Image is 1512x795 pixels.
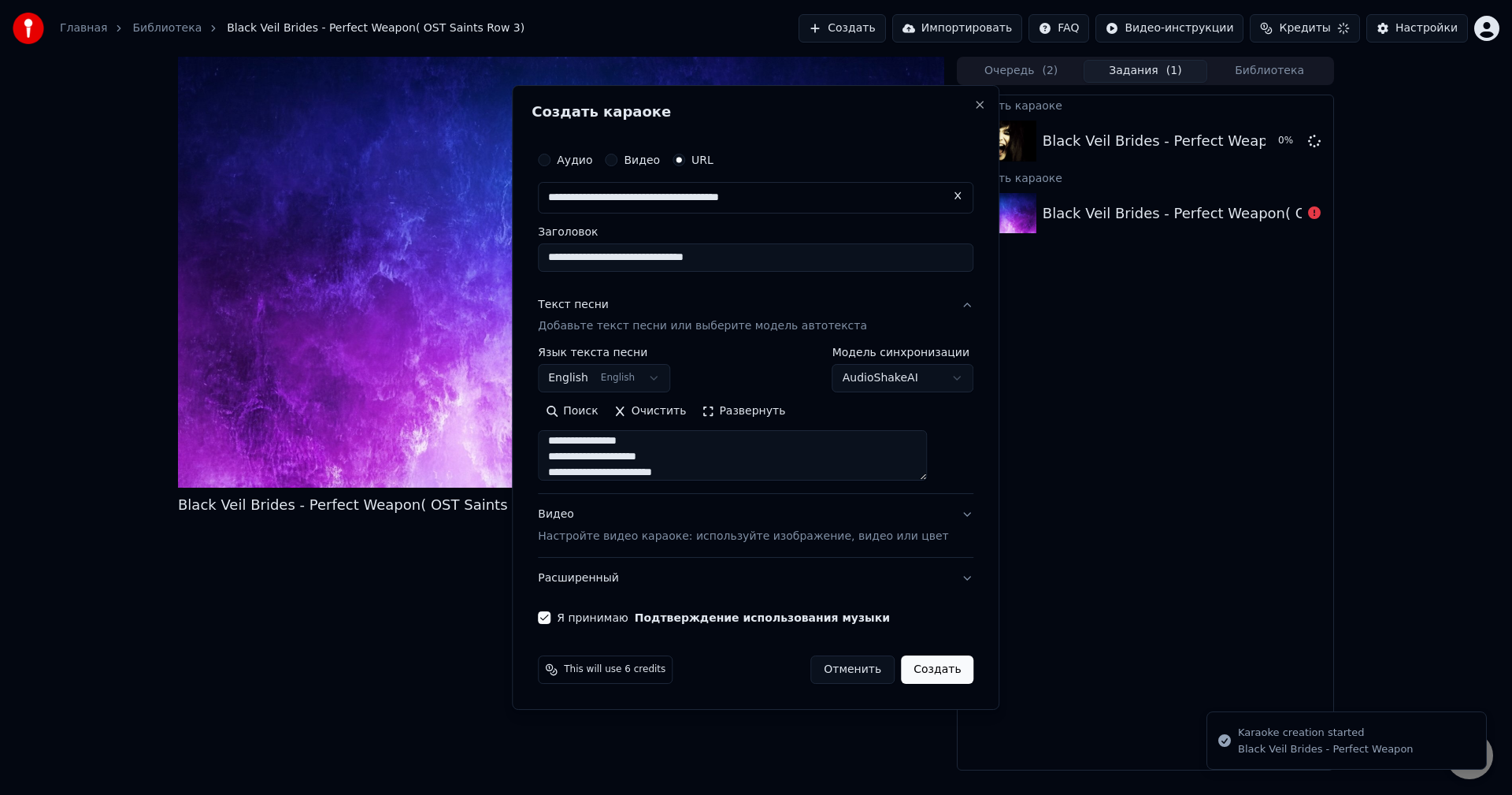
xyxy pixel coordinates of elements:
button: Развернуть [694,399,793,425]
label: Модель синхронизации [832,347,974,358]
label: URL [691,154,713,165]
span: This will use 6 credits [564,663,665,676]
h2: Создать караоке [532,105,980,119]
div: Текст песниДобавьте текст песни или выберите модель автотекста [538,347,973,494]
button: Отменить [810,656,895,684]
p: Настройте видео караоке: используйте изображение, видео или цвет [538,529,948,544]
button: Расширенный [538,558,973,599]
label: Я принимаю [557,612,890,623]
label: Видео [624,154,660,165]
p: Добавьте текст песни или выберите модель автотекста [538,319,867,335]
button: Очистить [606,399,695,425]
button: Поиск [538,399,606,425]
button: Текст песниДобавьте текст песни или выберите модель автотекста [538,284,973,347]
label: Аудио [557,154,592,165]
div: Видео [538,507,948,545]
button: Я принимаю [635,612,890,623]
button: ВидеоНастройте видео караоке: используйте изображение, видео или цвет [538,495,973,558]
button: Создать [901,656,973,684]
label: Язык текста песни [538,347,670,358]
div: Текст песни [538,297,609,313]
label: Заголовок [538,226,973,237]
